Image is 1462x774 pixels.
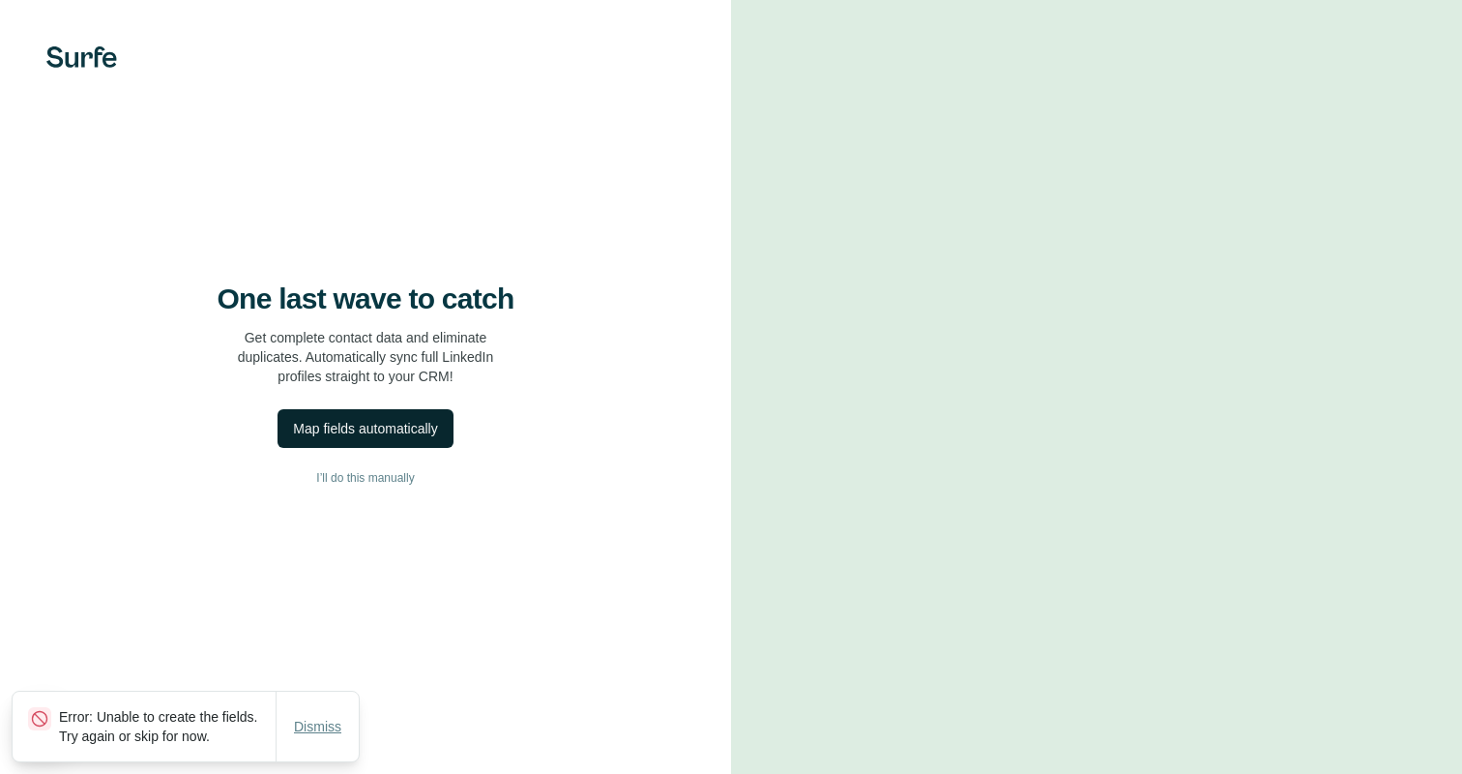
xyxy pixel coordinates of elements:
[278,409,453,448] button: Map fields automatically
[294,717,341,736] span: Dismiss
[238,328,494,386] p: Get complete contact data and eliminate duplicates. Automatically sync full LinkedIn profiles str...
[316,469,414,487] span: I’ll do this manually
[39,463,692,492] button: I’ll do this manually
[280,709,355,744] button: Dismiss
[293,419,437,438] div: Map fields automatically
[218,282,514,316] h4: One last wave to catch
[46,46,117,68] img: Surfe's logo
[59,707,276,746] p: Error: Unable to create the fields. Try again or skip for now.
